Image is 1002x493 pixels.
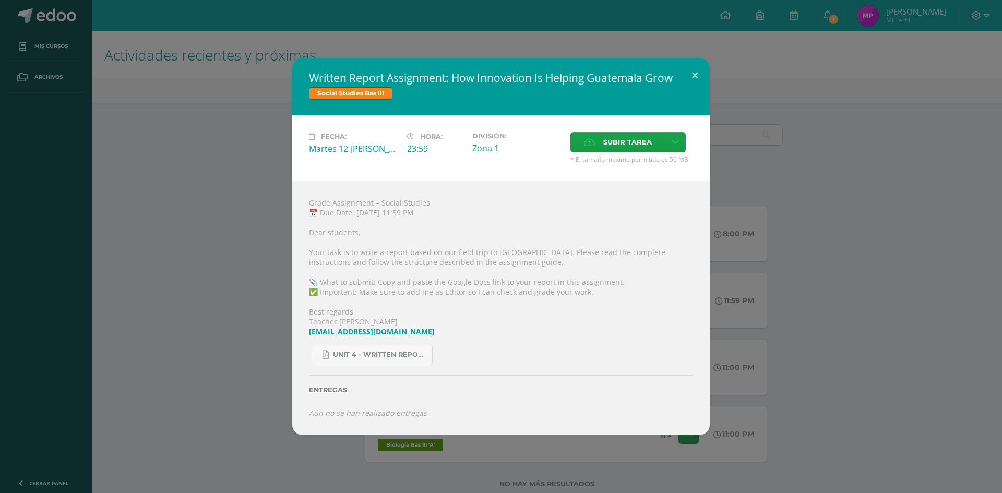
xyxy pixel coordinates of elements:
a: [EMAIL_ADDRESS][DOMAIN_NAME] [309,327,435,336]
span: * El tamaño máximo permitido es 50 MB [570,155,693,164]
span: Social Studies Bas III [309,87,392,100]
label: Entregas [309,386,693,394]
div: Zona 1 [472,142,562,154]
h2: Written Report Assignment: How Innovation Is Helping Guatemala Grow [309,70,693,85]
span: Unit 4 - Written Report Assignment_ How Innovation Is Helping [GEOGRAPHIC_DATA] Grow.pdf [333,351,427,359]
div: Grade Assignment – Social Studies 📅 Due Date: [DATE] 11:59 PM Dear students, Your task is to writ... [292,181,710,435]
a: Unit 4 - Written Report Assignment_ How Innovation Is Helping [GEOGRAPHIC_DATA] Grow.pdf [312,345,433,365]
span: Hora: [420,133,443,140]
span: Subir tarea [603,133,652,152]
span: Fecha: [321,133,347,140]
label: División: [472,132,562,140]
div: Martes 12 [PERSON_NAME] [309,143,399,154]
button: Close (Esc) [680,58,710,93]
div: 23:59 [407,143,464,154]
i: Aún no se han realizado entregas [309,408,427,418]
